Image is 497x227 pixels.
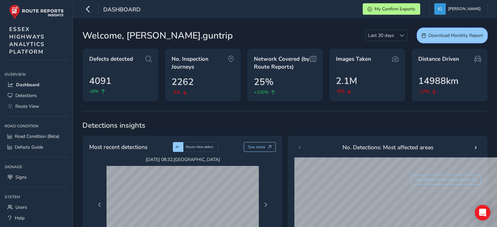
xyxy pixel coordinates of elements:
[5,142,68,153] a: Defects Guide
[254,75,273,89] span: 25%
[363,3,420,15] button: My Confirm Exports
[5,70,68,79] div: Overview
[5,192,68,202] div: System
[411,175,481,185] button: See difference for same period
[417,27,488,43] button: Download Monthly Report
[9,5,64,19] img: rr logo
[82,121,488,130] span: Detections insights
[336,74,357,88] span: 2.1M
[15,174,27,180] span: Signs
[95,200,104,209] button: Previous Page
[336,55,371,63] span: Images Taken
[5,131,68,142] a: Road Condition (Beta)
[5,213,68,223] a: Help
[5,162,68,172] div: Signage
[173,142,183,152] div: AI
[434,3,446,15] img: diamond-layout
[172,75,194,89] span: 2262
[418,74,458,88] span: 14988km
[415,177,471,182] span: See difference for same period
[89,74,111,88] span: 4091
[89,88,99,95] span: +8%
[248,144,265,150] span: See more
[172,55,228,71] span: No. Inspection Journeys
[15,133,59,139] span: Road Condition (Beta)
[89,55,133,63] span: Defects detected
[254,89,269,96] span: +100%
[15,215,25,221] span: Help
[15,103,39,109] span: Route View
[15,92,37,99] span: Detections
[103,6,141,15] span: Dashboard
[16,82,39,88] span: Dashboard
[5,90,68,101] a: Detections
[89,143,147,151] span: Most recent detections
[5,172,68,183] a: Signs
[342,143,433,152] span: No. Detections: Most affected areas
[254,55,310,71] span: Network Covered (by Route Reports)
[366,30,396,41] span: Last 30 days
[9,25,45,56] span: ESSEX HIGHWAYS ANALYTICS PLATFORM
[475,205,490,220] div: Open Intercom Messenger
[186,145,213,149] span: Route View defect
[336,88,345,95] span: -8%
[5,121,68,131] div: Road Condition
[5,79,68,90] a: Dashboard
[107,156,259,163] span: [DATE] 08:32 , [GEOGRAPHIC_DATA]
[5,101,68,112] a: Route View
[434,3,483,15] button: [PERSON_NAME]
[418,55,459,63] span: Distance Driven
[82,29,233,42] span: Welcome, [PERSON_NAME].guntrip
[183,142,218,152] div: Route View defect
[244,142,276,152] button: See more
[5,202,68,213] a: Users
[15,204,27,210] span: Users
[261,200,270,209] button: Next Page
[448,3,481,15] span: [PERSON_NAME]
[15,144,43,150] span: Defects Guide
[172,89,180,96] span: -4%
[418,88,430,95] span: -12%
[175,145,179,149] span: AI
[374,6,415,12] span: My Confirm Exports
[428,32,483,39] span: Download Monthly Report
